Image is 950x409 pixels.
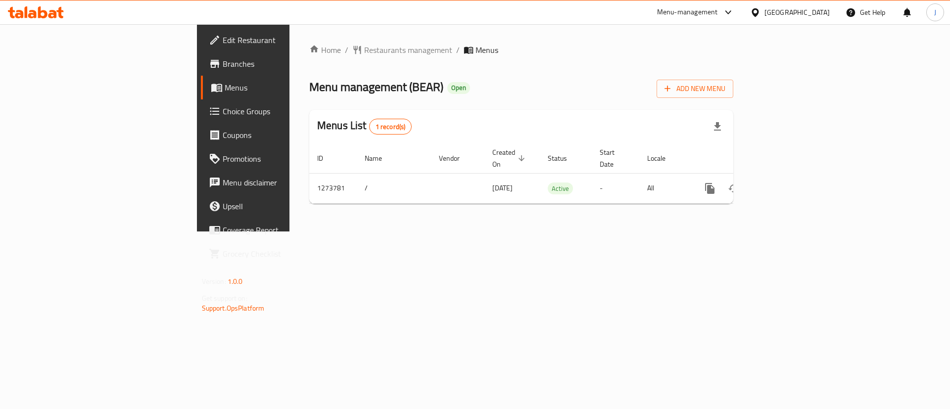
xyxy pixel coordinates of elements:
[934,7,936,18] span: J
[223,224,348,236] span: Coverage Report
[309,44,733,56] nav: breadcrumb
[456,44,460,56] li: /
[764,7,830,18] div: [GEOGRAPHIC_DATA]
[201,194,356,218] a: Upsell
[201,171,356,194] a: Menu disclaimer
[223,153,348,165] span: Promotions
[202,292,247,305] span: Get support on:
[223,105,348,117] span: Choice Groups
[665,83,725,95] span: Add New Menu
[202,302,265,315] a: Support.OpsPlatform
[201,242,356,266] a: Grocery Checklist
[201,76,356,99] a: Menus
[317,152,336,164] span: ID
[548,152,580,164] span: Status
[447,82,470,94] div: Open
[201,218,356,242] a: Coverage Report
[223,129,348,141] span: Coupons
[309,76,443,98] span: Menu management ( BEAR )
[690,143,801,174] th: Actions
[201,123,356,147] a: Coupons
[592,173,639,203] td: -
[369,119,412,135] div: Total records count
[548,183,573,194] span: Active
[657,80,733,98] button: Add New Menu
[357,173,431,203] td: /
[492,182,513,194] span: [DATE]
[352,44,452,56] a: Restaurants management
[439,152,473,164] span: Vendor
[201,147,356,171] a: Promotions
[657,6,718,18] div: Menu-management
[201,28,356,52] a: Edit Restaurant
[698,177,722,200] button: more
[201,99,356,123] a: Choice Groups
[492,146,528,170] span: Created On
[223,248,348,260] span: Grocery Checklist
[309,143,801,204] table: enhanced table
[364,44,452,56] span: Restaurants management
[223,177,348,188] span: Menu disclaimer
[639,173,690,203] td: All
[365,152,395,164] span: Name
[447,84,470,92] span: Open
[647,152,678,164] span: Locale
[600,146,627,170] span: Start Date
[317,118,412,135] h2: Menus List
[225,82,348,93] span: Menus
[706,115,729,138] div: Export file
[223,58,348,70] span: Branches
[201,52,356,76] a: Branches
[223,200,348,212] span: Upsell
[722,177,746,200] button: Change Status
[202,275,226,288] span: Version:
[475,44,498,56] span: Menus
[370,122,412,132] span: 1 record(s)
[223,34,348,46] span: Edit Restaurant
[228,275,243,288] span: 1.0.0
